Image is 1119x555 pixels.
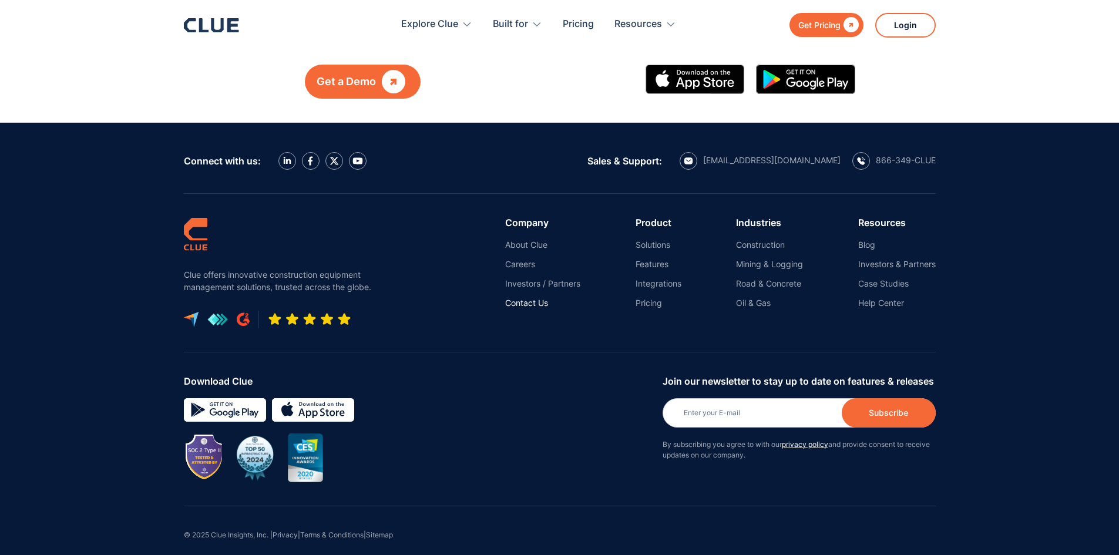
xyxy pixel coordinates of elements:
[563,6,594,43] a: Pricing
[184,156,261,166] div: Connect with us:
[184,312,199,327] img: capterra logo icon
[636,259,681,270] a: Features
[614,6,676,43] div: Resources
[663,376,936,386] div: Join our newsletter to stay up to date on features & releases
[858,217,936,228] div: Resources
[366,530,393,539] a: Sitemap
[857,157,865,165] img: calling icon
[231,433,279,482] img: BuiltWorlds Top 50 Infrastructure 2024 award badge with
[646,65,745,94] img: Apple Store
[308,156,313,166] img: facebook icon
[300,530,364,539] a: Terms & Conditions
[268,312,351,327] img: Five-star rating icon
[789,13,863,37] a: Get Pricing
[401,6,472,43] div: Explore Clue
[663,398,936,428] input: Enter your E-mail
[703,155,841,166] div: [EMAIL_ADDRESS][DOMAIN_NAME]
[736,259,803,270] a: Mining & Logging
[207,313,228,326] img: get app logo
[798,18,841,32] div: Get Pricing
[908,391,1119,555] iframe: Chat Widget
[505,298,580,308] a: Contact Us
[636,217,681,228] div: Product
[382,74,405,89] div: 
[736,278,803,289] a: Road & Concrete
[505,217,580,228] div: Company
[858,278,936,289] a: Case Studies
[505,240,580,250] a: About Clue
[273,530,298,539] a: Privacy
[736,298,803,308] a: Oil & Gas
[841,18,859,32] div: 
[505,278,580,289] a: Investors / Partners
[401,6,458,43] div: Explore Clue
[505,259,580,270] a: Careers
[636,298,681,308] a: Pricing
[842,398,936,428] input: Subscribe
[663,376,936,472] form: Newsletter
[858,298,936,308] a: Help Center
[614,6,662,43] div: Resources
[184,376,654,386] div: Download Clue
[636,278,681,289] a: Integrations
[317,74,376,89] div: Get a Demo
[636,240,681,250] a: Solutions
[330,156,339,166] img: X icon twitter
[852,152,936,170] a: calling icon866-349-CLUE
[756,65,855,94] img: Google simple icon
[237,312,250,327] img: G2 review platform icon
[875,13,936,38] a: Login
[184,217,207,251] img: clue logo simple
[288,433,323,482] img: CES innovation award 2020 image
[184,268,378,293] p: Clue offers innovative construction equipment management solutions, trusted across the globe.
[736,217,803,228] div: Industries
[305,65,421,99] a: Get a Demo
[493,6,528,43] div: Built for
[272,398,354,422] img: download on the App store
[352,157,363,164] img: YouTube Icon
[663,439,936,460] p: By subscribing you agree to with our and provide consent to receive updates on our company.
[858,240,936,250] a: Blog
[736,240,803,250] a: Construction
[684,157,693,164] img: email icon
[680,152,841,170] a: email icon[EMAIL_ADDRESS][DOMAIN_NAME]
[283,157,291,164] img: LinkedIn icon
[782,440,828,449] a: privacy policy
[876,155,936,166] div: 866-349-CLUE
[187,436,222,479] img: Image showing SOC 2 TYPE II badge for CLUE
[587,156,662,166] div: Sales & Support:
[493,6,542,43] div: Built for
[858,259,936,270] a: Investors & Partners
[184,398,266,422] img: Google simple icon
